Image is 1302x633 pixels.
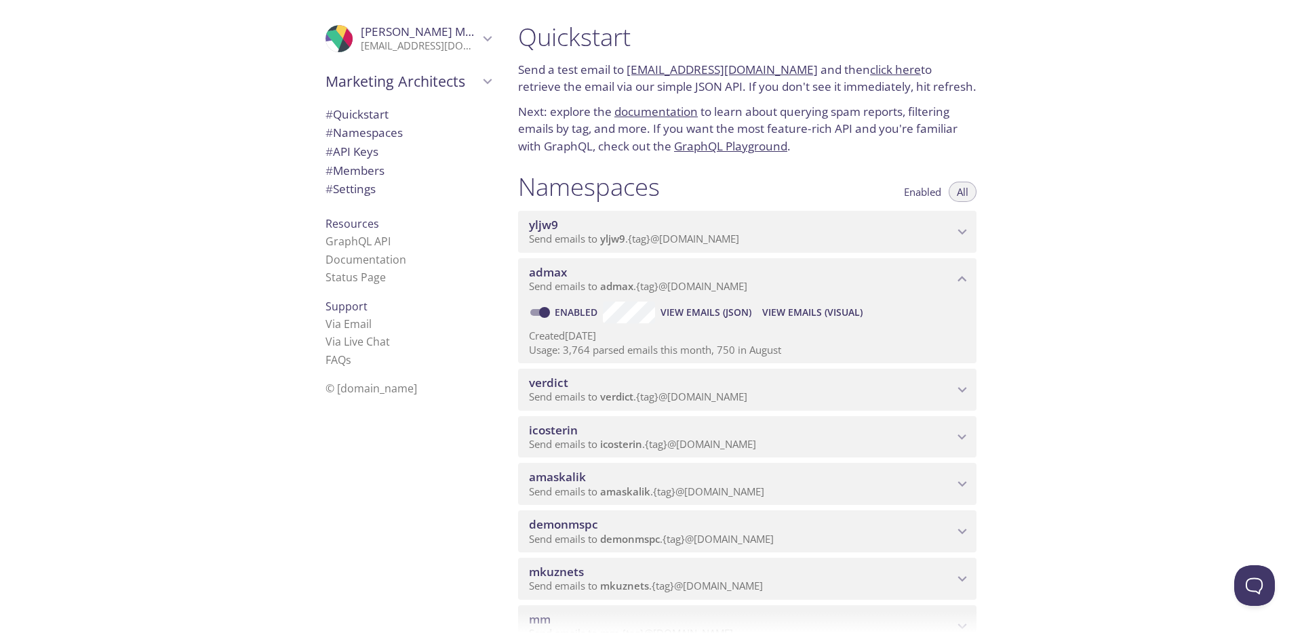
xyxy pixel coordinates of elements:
[325,316,372,331] a: Via Email
[518,369,976,411] div: verdict namespace
[1234,565,1275,606] iframe: Help Scout Beacon - Open
[315,16,502,61] div: Anton Maskalik
[627,62,818,77] a: [EMAIL_ADDRESS][DOMAIN_NAME]
[325,181,376,197] span: Settings
[600,390,633,403] span: verdict
[529,516,598,532] span: demonmspc
[346,352,351,367] span: s
[518,211,976,253] div: yljw9 namespace
[325,234,391,249] a: GraphQL API
[325,181,333,197] span: #
[518,103,976,155] p: Next: explore the to learn about querying spam reports, filtering emails by tag, and more. If you...
[896,182,949,202] button: Enabled
[315,64,502,99] div: Marketing Architects
[757,302,868,323] button: View Emails (Visual)
[518,171,660,202] h1: Namespaces
[529,232,739,245] span: Send emails to . {tag} @[DOMAIN_NAME]
[600,437,642,451] span: icosterin
[600,532,660,546] span: demonmspc
[614,104,698,119] a: documentation
[325,125,333,140] span: #
[600,579,649,592] span: mkuznets
[315,180,502,199] div: Team Settings
[518,258,976,300] div: admax namespace
[325,144,378,159] span: API Keys
[325,72,479,91] span: Marketing Architects
[529,437,756,451] span: Send emails to . {tag} @[DOMAIN_NAME]
[325,144,333,159] span: #
[529,343,966,357] p: Usage: 3,764 parsed emails this month, 750 in August
[325,106,333,122] span: #
[762,304,863,321] span: View Emails (Visual)
[529,264,567,280] span: admax
[529,279,747,293] span: Send emails to . {tag} @[DOMAIN_NAME]
[325,252,406,267] a: Documentation
[325,270,386,285] a: Status Page
[325,216,379,231] span: Resources
[529,375,568,390] span: verdict
[325,334,390,349] a: Via Live Chat
[870,62,921,77] a: click here
[529,485,764,498] span: Send emails to . {tag} @[DOMAIN_NAME]
[518,416,976,458] div: icosterin namespace
[518,510,976,552] div: demonmspc namespace
[600,279,633,293] span: admax
[529,469,586,485] span: amaskalik
[518,558,976,600] div: mkuznets namespace
[655,302,757,323] button: View Emails (JSON)
[518,463,976,505] div: amaskalik namespace
[315,161,502,180] div: Members
[315,105,502,124] div: Quickstart
[325,163,384,178] span: Members
[529,329,966,343] p: Created [DATE]
[660,304,751,321] span: View Emails (JSON)
[529,532,774,546] span: Send emails to . {tag} @[DOMAIN_NAME]
[315,123,502,142] div: Namespaces
[361,24,502,39] span: [PERSON_NAME] Maskalik
[518,22,976,52] h1: Quickstart
[325,125,403,140] span: Namespaces
[674,138,787,154] a: GraphQL Playground
[529,390,747,403] span: Send emails to . {tag} @[DOMAIN_NAME]
[949,182,976,202] button: All
[361,39,479,53] p: [EMAIL_ADDRESS][DOMAIN_NAME]
[325,106,389,122] span: Quickstart
[325,352,351,367] a: FAQ
[325,163,333,178] span: #
[529,564,584,579] span: mkuznets
[553,306,603,319] a: Enabled
[315,142,502,161] div: API Keys
[325,381,417,396] span: © [DOMAIN_NAME]
[518,61,976,96] p: Send a test email to and then to retrieve the email via our simple JSON API. If you don't see it ...
[529,217,558,232] span: yljw9
[600,232,625,245] span: yljw9
[529,579,763,592] span: Send emails to . {tag} @[DOMAIN_NAME]
[325,299,368,314] span: Support
[600,485,650,498] span: amaskalik
[529,422,578,438] span: icosterin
